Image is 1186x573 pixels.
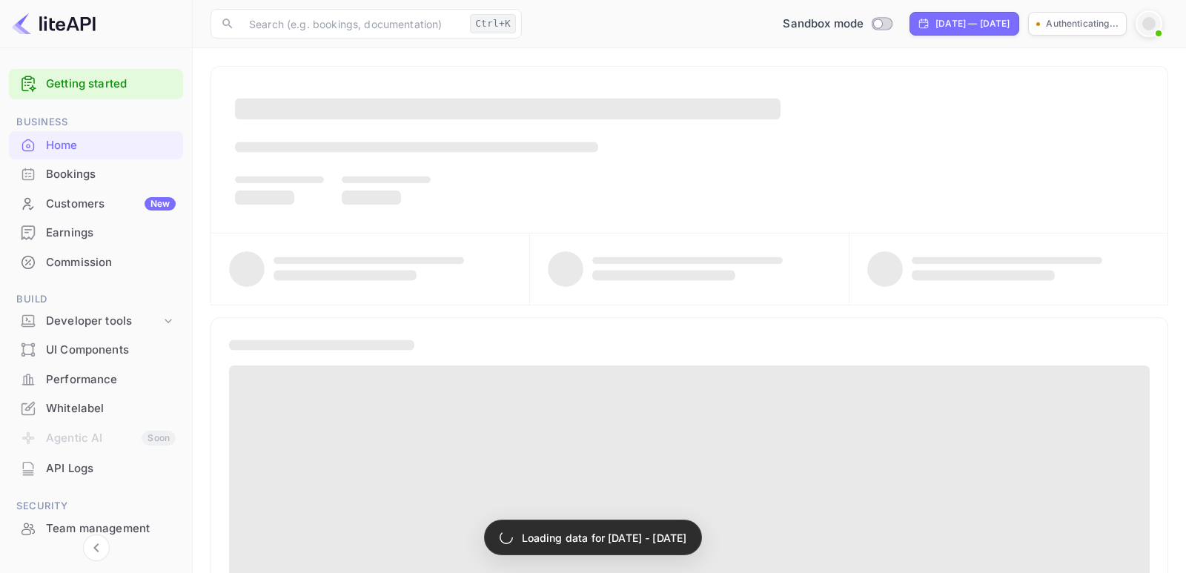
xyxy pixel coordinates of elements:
[470,14,516,33] div: Ctrl+K
[9,248,183,276] a: Commission
[46,520,176,537] div: Team management
[46,460,176,477] div: API Logs
[9,219,183,246] a: Earnings
[9,454,183,483] div: API Logs
[777,16,898,33] div: Switch to Production mode
[145,197,176,211] div: New
[9,365,183,393] a: Performance
[240,9,464,39] input: Search (e.g. bookings, documentation)
[910,12,1019,36] div: Click to change the date range period
[9,69,183,99] div: Getting started
[9,454,183,482] a: API Logs
[46,400,176,417] div: Whitelabel
[46,196,176,213] div: Customers
[9,514,183,543] div: Team management
[46,225,176,242] div: Earnings
[9,336,183,365] div: UI Components
[9,160,183,189] div: Bookings
[9,394,183,423] div: Whitelabel
[9,394,183,422] a: Whitelabel
[46,166,176,183] div: Bookings
[12,12,96,36] img: LiteAPI logo
[9,291,183,308] span: Build
[522,530,687,546] p: Loading data for [DATE] - [DATE]
[9,219,183,248] div: Earnings
[1046,17,1119,30] p: Authenticating...
[9,248,183,277] div: Commission
[9,498,183,514] span: Security
[9,131,183,159] a: Home
[83,534,110,561] button: Collapse navigation
[46,137,176,154] div: Home
[935,17,1010,30] div: [DATE] — [DATE]
[46,313,161,330] div: Developer tools
[9,308,183,334] div: Developer tools
[9,336,183,363] a: UI Components
[46,371,176,388] div: Performance
[9,131,183,160] div: Home
[9,365,183,394] div: Performance
[9,190,183,219] div: CustomersNew
[46,254,176,271] div: Commission
[9,160,183,188] a: Bookings
[46,342,176,359] div: UI Components
[9,514,183,542] a: Team management
[9,190,183,217] a: CustomersNew
[9,114,183,130] span: Business
[783,16,864,33] span: Sandbox mode
[46,76,176,93] a: Getting started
